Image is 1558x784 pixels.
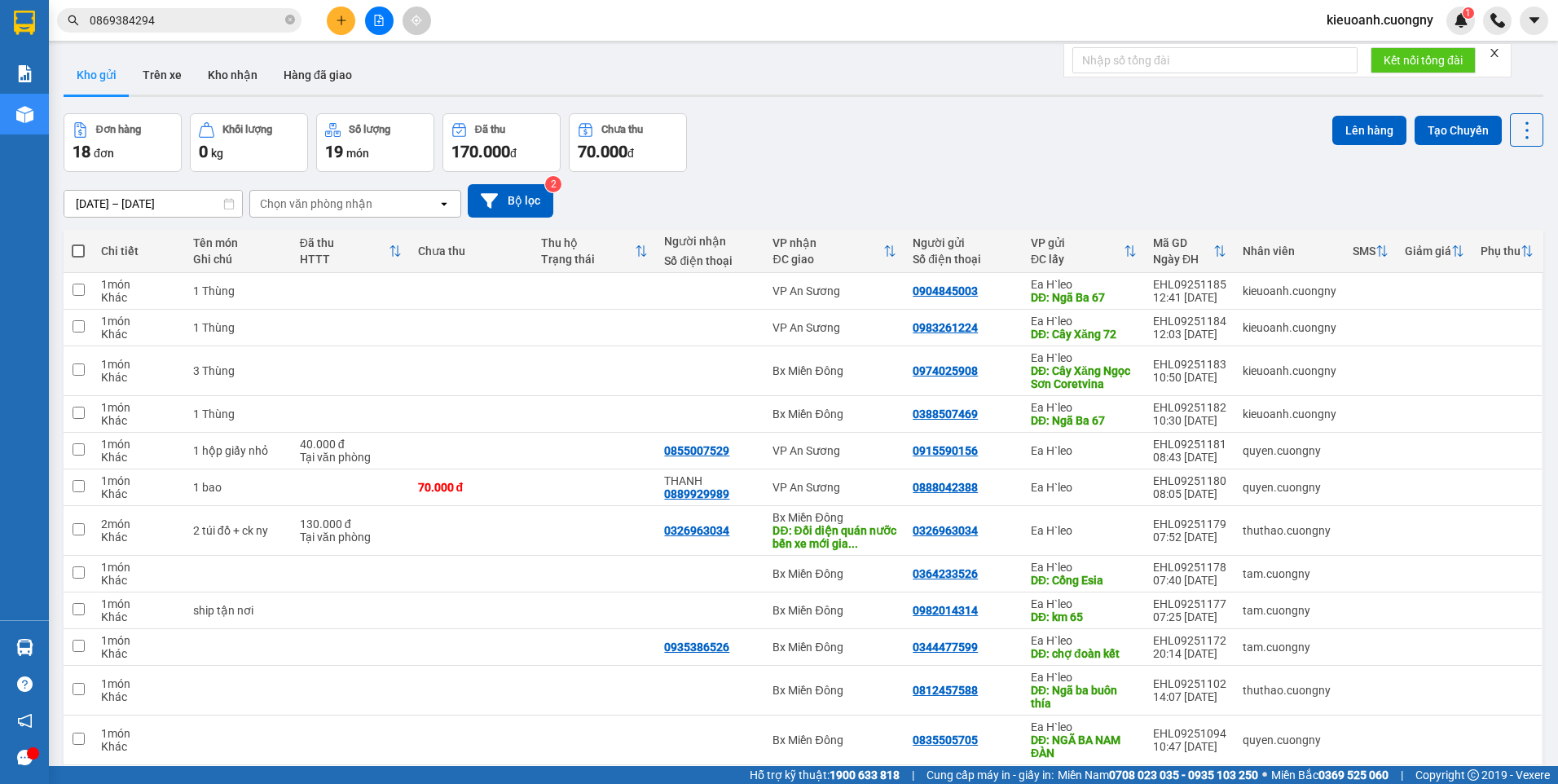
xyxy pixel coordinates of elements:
[1031,720,1137,733] div: Ea H`leo
[101,371,177,384] div: Khác
[913,481,978,494] div: 0888042388
[1243,321,1336,334] div: kieuoanh.cuongny
[300,451,402,464] div: Tại văn phòng
[94,147,114,160] span: đơn
[193,481,284,494] div: 1 bao
[772,641,896,654] div: Bx Miền Đông
[1031,671,1137,684] div: Ea H`leo
[90,11,282,29] input: Tìm tên, số ĐT hoặc mã đơn
[1153,597,1226,610] div: EHL09251177
[101,518,177,531] div: 2 món
[1153,634,1226,647] div: EHL09251172
[292,230,410,273] th: Toggle SortBy
[101,597,177,610] div: 1 món
[1031,278,1137,291] div: Ea H`leo
[1314,10,1446,30] span: kieuoanh.cuongny
[468,184,553,218] button: Bộ lọc
[101,740,177,753] div: Khác
[1031,733,1137,760] div: DĐ: NGÃ BA NAM ĐÀN
[772,321,896,334] div: VP An Sương
[1243,407,1336,421] div: kieuoanh.cuongny
[545,176,561,192] sup: 2
[17,676,33,692] span: question-circle
[913,641,978,654] div: 0344477599
[1481,244,1521,258] div: Phụ thu
[190,113,308,172] button: Khối lượng0kg
[1371,47,1476,73] button: Kết nối tổng đài
[260,196,372,212] div: Chọn văn phòng nhận
[664,524,729,537] div: 0326963034
[101,634,177,647] div: 1 món
[1243,364,1336,377] div: kieuoanh.cuongny
[1031,401,1137,414] div: Ea H`leo
[1153,690,1226,703] div: 14:07 [DATE]
[64,55,130,95] button: Kho gửi
[1271,766,1389,784] span: Miền Bắc
[193,284,284,297] div: 1 Thùng
[101,414,177,427] div: Khác
[664,641,729,654] div: 0935386526
[1153,236,1213,249] div: Mã GD
[1405,244,1451,258] div: Giảm giá
[1153,647,1226,660] div: 20:14 [DATE]
[764,230,904,273] th: Toggle SortBy
[1384,51,1463,69] span: Kết nối tổng đài
[1153,740,1226,753] div: 10:47 [DATE]
[418,244,525,258] div: Chưa thu
[1490,13,1505,28] img: phone-icon
[193,364,284,377] div: 3 Thùng
[193,524,284,537] div: 2 túi đồ + ck ny
[300,236,389,249] div: Đã thu
[1463,7,1474,19] sup: 1
[1031,684,1137,710] div: DĐ: Ngã ba buôn thía
[101,358,177,371] div: 1 món
[300,438,402,451] div: 40.000 đ
[101,561,177,574] div: 1 món
[16,639,33,656] img: warehouse-icon
[772,733,896,747] div: Bx Miền Đông
[664,235,756,248] div: Người nhận
[510,147,517,160] span: đ
[913,284,978,297] div: 0904845003
[1031,328,1137,341] div: DĐ: Cây Xăng 72
[1153,474,1226,487] div: EHL09251180
[193,253,284,266] div: Ghi chú
[772,567,896,580] div: Bx Miền Đông
[913,407,978,421] div: 0388507469
[285,15,295,24] span: close-circle
[101,315,177,328] div: 1 món
[222,124,272,135] div: Khối lượng
[1153,438,1226,451] div: EHL09251181
[1243,733,1336,747] div: quyen.cuongny
[664,254,756,267] div: Số điện thoại
[1454,13,1468,28] img: icon-new-feature
[438,197,451,210] svg: open
[1031,524,1137,537] div: Ea H`leo
[101,438,177,451] div: 1 món
[1153,358,1226,371] div: EHL09251183
[101,401,177,414] div: 1 món
[1243,641,1336,654] div: tam.cuongny
[772,444,896,457] div: VP An Sương
[1072,47,1358,73] input: Nhập số tổng đài
[373,15,385,26] span: file-add
[101,291,177,304] div: Khác
[1031,253,1124,266] div: ĐC lấy
[772,604,896,617] div: Bx Miền Đông
[772,364,896,377] div: Bx Miền Đông
[913,253,1014,266] div: Số điện thoại
[1153,291,1226,304] div: 12:41 [DATE]
[1109,769,1258,782] strong: 0708 023 035 - 0935 103 250
[1031,574,1137,587] div: DĐ: Cổng Esia
[130,55,195,95] button: Trên xe
[1031,364,1137,390] div: DĐ: Cây Xăng Ngọc Sơn Coretvina
[411,15,422,26] span: aim
[101,487,177,500] div: Khác
[1153,451,1226,464] div: 08:43 [DATE]
[300,518,402,531] div: 130.000 đ
[913,236,1014,249] div: Người gửi
[1031,647,1137,660] div: DĐ: chợ đoàn kết
[193,407,284,421] div: 1 Thùng
[1023,230,1145,273] th: Toggle SortBy
[750,766,900,784] span: Hỗ trợ kỹ thuật:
